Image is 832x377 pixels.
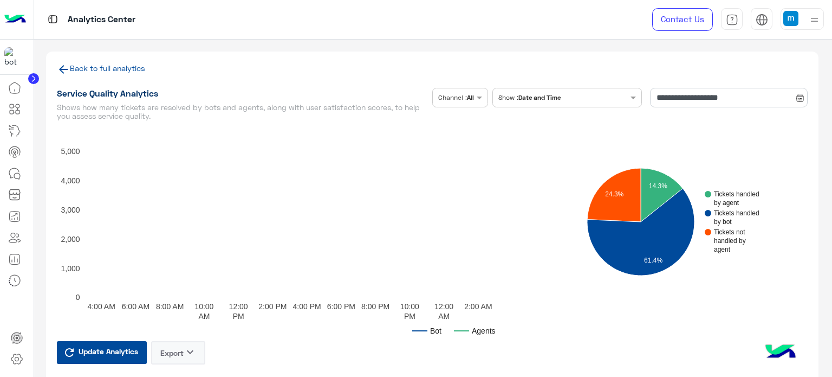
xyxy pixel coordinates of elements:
i: keyboard_arrow_down [184,346,197,359]
text: Agents [472,327,496,335]
a: Contact Us [652,8,713,31]
text: 4,000 [61,176,80,185]
text: 5,000 [61,147,80,156]
button: Exportkeyboard_arrow_down [151,341,205,365]
text: Bot [430,327,441,335]
text: 10:00 [194,302,213,311]
img: tab [726,14,738,26]
text: Tickets handled [714,209,759,217]
img: 1403182699927242 [4,47,24,67]
text: 12:00 [229,302,248,311]
svg: A chart. [57,124,566,341]
text: 6:00 PM [327,302,355,311]
img: hulul-logo.png [762,334,799,372]
span: Update Analytics [76,344,141,359]
text: 0 [76,293,80,302]
text: PM [233,312,244,321]
text: 24.3% [605,190,623,198]
text: 14.3% [649,182,667,190]
text: 2:00 AM [464,302,492,311]
text: by bot [714,218,732,226]
text: 4:00 PM [293,302,321,311]
text: 3,000 [61,206,80,214]
text: Tickets not [714,228,745,236]
img: profile [808,13,821,27]
text: AM [198,312,210,321]
text: 61.4% [644,257,662,264]
text: AM [438,312,450,321]
text: PM [404,312,415,321]
text: 8:00 AM [156,302,184,311]
img: tab [46,12,60,26]
text: 2,000 [61,235,80,244]
text: handled by [714,237,746,245]
svg: A chart. [560,124,788,320]
text: 12:00 [434,302,453,311]
img: Logo [4,8,26,31]
text: 1,000 [61,264,80,273]
h5: Shows how many tickets are resolved by bots and agents, along with user satisfaction scores, to h... [57,103,428,120]
img: tab [756,14,768,26]
text: 8:00 PM [361,302,389,311]
a: Back to full analytics [70,63,145,73]
img: userImage [783,11,798,26]
text: 4:00 AM [87,302,115,311]
h1: Service Quality Analytics [57,88,428,99]
text: 6:00 AM [122,302,149,311]
text: by agent [714,199,739,207]
text: Tickets handled [714,190,759,198]
text: 10:00 [400,302,419,311]
button: Update Analytics [57,341,147,364]
text: agent [714,246,731,253]
p: Analytics Center [68,12,135,27]
a: tab [721,8,743,31]
text: 2:00 PM [258,302,287,311]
